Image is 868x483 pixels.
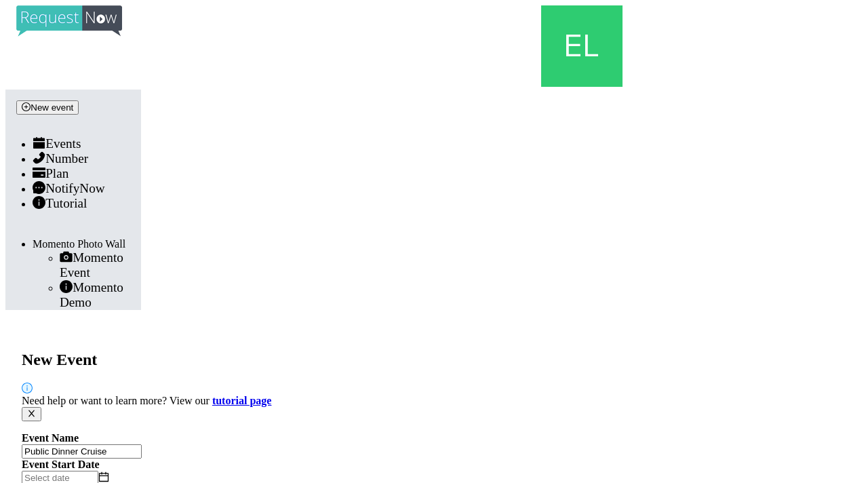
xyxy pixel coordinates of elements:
span: info-circle [60,280,73,293]
span: Events [45,136,81,151]
span: New event [31,102,73,113]
span: phone [33,151,45,164]
div: Momento Photo Wall [33,238,141,250]
input: Janet's and Mark's Wedding [22,444,142,459]
span: Tutorial [45,196,87,210]
span: credit-card [33,166,45,179]
button: plus-circleNew event [16,100,79,115]
span: calendar [33,136,45,149]
b: Event Name [22,432,79,444]
span: info-circle [22,383,33,393]
iframe: LiveChat chat widget [677,440,868,483]
strong: [EMAIL_ADDRESS][DOMAIN_NAME] [629,77,822,89]
h2: New Event [22,351,846,369]
a: tutorial page [212,395,272,406]
span: plus-circle [22,102,31,111]
span: NotifyNow [45,181,104,195]
button: close [22,407,41,421]
span: close [27,409,36,418]
b: Event Start Date [22,459,100,470]
span: Plan [45,166,68,180]
span: Momento Demo [60,280,123,309]
span: calendar [98,471,109,482]
span: Need help or want to learn more? View our [22,395,271,406]
span: Momento Event [60,250,123,279]
span: camera [60,250,73,263]
img: RequestNow [16,5,122,37]
span: down [827,77,838,88]
span: Number [45,151,88,166]
span: message [33,181,45,194]
span: info-circle [33,196,45,209]
img: 523f038711ccec35dd020c5177030e68 [541,5,623,87]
